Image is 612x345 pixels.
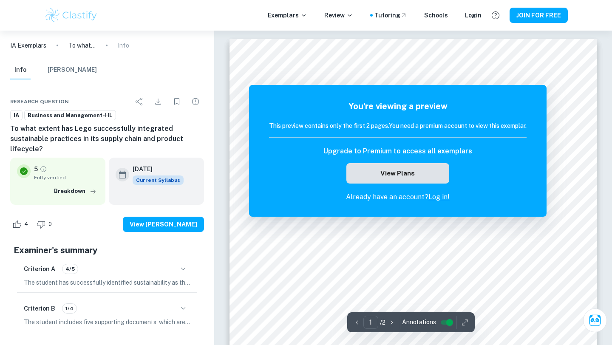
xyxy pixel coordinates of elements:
[323,146,472,156] h6: Upgrade to Premium to access all exemplars
[380,318,385,327] p: / 2
[402,318,436,327] span: Annotations
[510,8,568,23] button: JOIN FOR FREE
[10,98,69,105] span: Research question
[269,192,527,202] p: Already have an account?
[44,220,57,229] span: 0
[324,11,353,20] p: Review
[62,305,76,312] span: 1/4
[25,111,116,120] span: Business and Management-HL
[44,7,98,24] img: Clastify logo
[48,61,97,79] button: [PERSON_NAME]
[62,265,78,273] span: 4/5
[123,217,204,232] button: View [PERSON_NAME]
[10,218,33,231] div: Like
[24,110,116,121] a: Business and Management-HL
[68,41,96,50] p: To what extent has Lego successfully integrated sustainable practices in its supply chain and pro...
[52,185,99,198] button: Breakdown
[428,193,450,201] a: Log in!
[24,304,55,313] h6: Criterion B
[268,11,307,20] p: Exemplars
[133,164,177,174] h6: [DATE]
[118,41,129,50] p: Info
[424,11,448,20] a: Schools
[24,317,190,327] p: The student includes five supporting documents, which are contemporary and published within a max...
[131,93,148,110] div: Share
[133,175,184,185] div: This exemplar is based on the current syllabus. Feel free to refer to it for inspiration/ideas wh...
[168,93,185,110] div: Bookmark
[10,110,23,121] a: IA
[346,163,449,184] button: View Plans
[269,100,527,113] h5: You're viewing a preview
[187,93,204,110] div: Report issue
[40,165,47,173] a: Grade fully verified
[14,244,201,257] h5: Examiner's summary
[269,121,527,130] h6: This preview contains only the first 2 pages. You need a premium account to view this exemplar.
[374,11,407,20] a: Tutoring
[465,11,482,20] a: Login
[150,93,167,110] div: Download
[10,61,31,79] button: Info
[34,218,57,231] div: Dislike
[34,174,99,181] span: Fully verified
[11,111,22,120] span: IA
[488,8,503,23] button: Help and Feedback
[583,308,607,332] button: Ask Clai
[10,124,204,154] h6: To what extent has Lego successfully integrated sustainable practices in its supply chain and pro...
[20,220,33,229] span: 4
[10,41,46,50] a: IA Exemplars
[34,164,38,174] p: 5
[133,175,184,185] span: Current Syllabus
[24,264,55,274] h6: Criterion A
[24,278,190,287] p: The student has successfully identified sustainability as the key concept in the Internal Assessm...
